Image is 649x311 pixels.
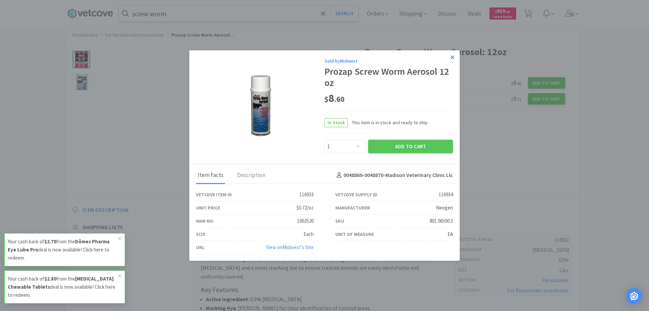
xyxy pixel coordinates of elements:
span: $ [324,94,329,104]
button: Add to Cart [368,139,453,153]
div: SKU [335,217,344,224]
span: In Stock [325,118,347,127]
h4: 0048869-0048870 - Madison Veterinary Clinic Llc [334,171,453,180]
img: 7045f87ce3f54ec3a3b6a912b038178f_116934.jpeg [216,61,304,149]
a: View onMidwest's Site [266,244,314,250]
div: Open Intercom Messenger [626,288,642,304]
div: Each [304,230,314,238]
div: $0.72/oz [296,204,314,212]
p: Your cash back of from the deal is now available! Click here to redeem. [8,275,118,299]
span: 8 [324,91,344,105]
div: Vetcove Supply ID [335,191,377,198]
div: Size [196,230,205,238]
div: Sold by Midwest [324,57,453,64]
strong: $2.70 [44,238,56,245]
div: 1002520 [297,217,314,225]
div: Manufacturer [335,204,370,211]
div: URL [196,243,205,251]
span: This item is in stock and ready to ship [348,119,428,126]
div: Vetcove Item ID [196,191,232,198]
div: Unit Price [196,204,220,211]
div: Prozap Screw Worm Aerosol 12 oz [324,66,453,89]
div: 116933 [299,191,314,199]
div: Item Facts [196,167,225,184]
div: Neogen [436,204,453,212]
div: 116934 [439,191,453,199]
div: Unit of Measure [335,230,374,238]
div: Description [235,167,267,184]
div: EA [448,230,453,238]
p: Your cash back of from the deal is now available! Click here to redeem. [8,238,118,262]
div: 801.06500.3 [430,217,453,225]
div: Man No. [196,217,214,224]
span: . 60 [334,94,344,104]
strong: $2.80 [44,275,56,282]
